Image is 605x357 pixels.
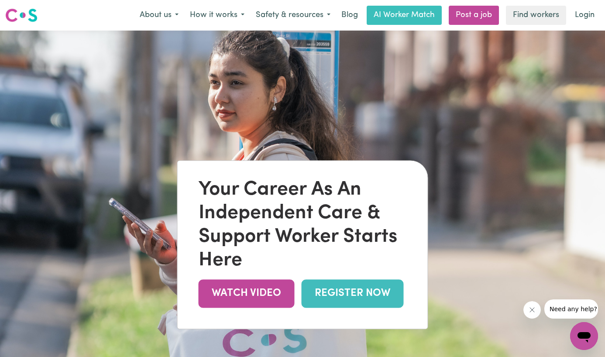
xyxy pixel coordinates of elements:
a: Post a job [449,6,499,25]
div: Your Career As An Independent Care & Support Worker Starts Here [199,178,407,272]
iframe: Message from company [544,299,598,319]
button: Safety & resources [250,6,336,24]
iframe: Button to launch messaging window [570,322,598,350]
a: Careseekers logo [5,5,38,25]
iframe: Close message [523,301,541,319]
img: Careseekers logo [5,7,38,23]
button: About us [134,6,184,24]
a: WATCH VIDEO [199,279,295,308]
a: AI Worker Match [367,6,442,25]
button: How it works [184,6,250,24]
a: REGISTER NOW [302,279,404,308]
a: Find workers [506,6,566,25]
a: Login [570,6,600,25]
a: Blog [336,6,363,25]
